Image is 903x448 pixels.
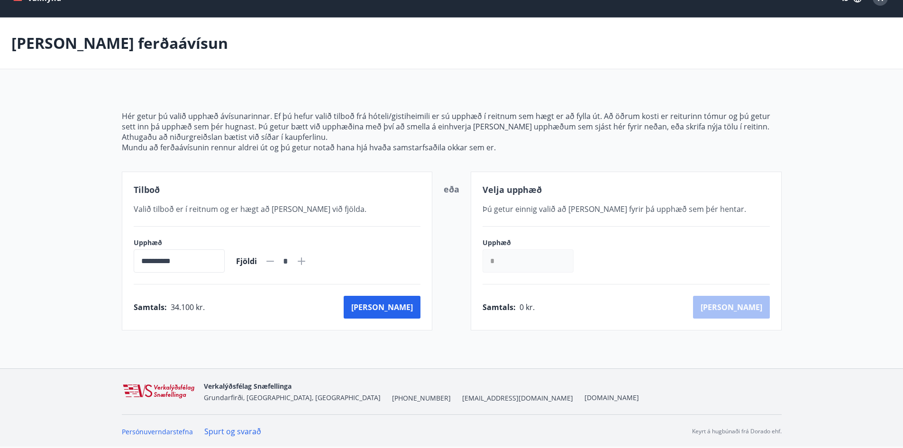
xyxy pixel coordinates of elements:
[122,132,782,142] p: Athugaðu að niðurgreiðslan bætist við síðar í kaupferlinu.
[444,183,459,195] span: eða
[134,302,167,312] span: Samtals :
[483,204,746,214] span: Þú getur einnig valið að [PERSON_NAME] fyrir þá upphæð sem þér hentar.
[483,302,516,312] span: Samtals :
[122,142,782,153] p: Mundu að ferðaávísunin rennur aldrei út og þú getur notað hana hjá hvaða samstarfsaðila okkar sem...
[11,33,228,54] p: [PERSON_NAME] ferðaávísun
[204,426,261,437] a: Spurt og svarað
[204,382,292,391] span: Verkalýðsfélag Snæfellinga
[171,302,205,312] span: 34.100 kr.
[462,393,573,403] span: [EMAIL_ADDRESS][DOMAIN_NAME]
[122,427,193,436] a: Persónuverndarstefna
[236,256,257,266] span: Fjöldi
[520,302,535,312] span: 0 kr.
[122,384,196,400] img: WvRpJk2u6KDFA1HvFrCJUzbr97ECa5dHUCvez65j.png
[392,393,451,403] span: [PHONE_NUMBER]
[692,427,782,436] p: Keyrt á hugbúnaði frá Dorado ehf.
[134,238,225,247] label: Upphæð
[483,184,542,195] span: Velja upphæð
[344,296,420,319] button: [PERSON_NAME]
[122,111,782,132] p: Hér getur þú valið upphæð ávísunarinnar. Ef þú hefur valið tilboð frá hóteli/gistiheimili er sú u...
[134,184,160,195] span: Tilboð
[204,393,381,402] span: Grundarfirði, [GEOGRAPHIC_DATA], [GEOGRAPHIC_DATA]
[483,238,583,247] label: Upphæð
[134,204,366,214] span: Valið tilboð er í reitnum og er hægt að [PERSON_NAME] við fjölda.
[584,393,639,402] a: [DOMAIN_NAME]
